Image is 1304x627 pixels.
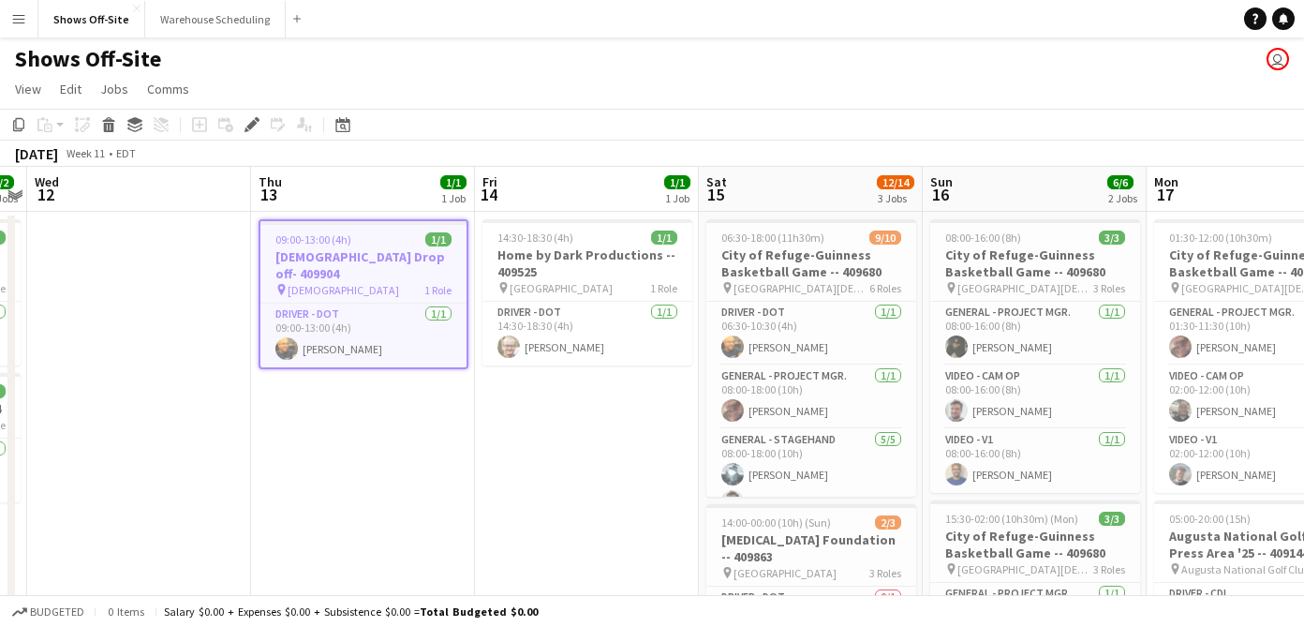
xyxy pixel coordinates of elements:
h3: [DEMOGRAPHIC_DATA] Drop off- 409904 [260,248,467,282]
span: 17 [1151,184,1178,205]
span: 0 items [103,605,148,619]
span: 1/1 [440,175,467,189]
span: 3 Roles [1093,281,1125,295]
app-card-role: Driver - DOT1/106:30-10:30 (4h)[PERSON_NAME] [706,302,916,366]
a: Comms [140,77,197,101]
div: 3 Jobs [878,191,913,205]
span: 6 Roles [869,281,901,295]
app-card-role: Driver - DOT1/114:30-18:30 (4h)[PERSON_NAME] [482,302,692,366]
span: 2/3 [875,515,901,530]
app-job-card: 08:00-16:00 (8h)3/3City of Refuge-Guinness Basketball Game -- 409680 [GEOGRAPHIC_DATA][DEMOGRAPHI... [930,219,1140,493]
span: Wed [35,173,59,190]
span: 1/1 [664,175,690,189]
button: Shows Off-Site [38,1,145,37]
span: [GEOGRAPHIC_DATA] [733,566,837,580]
span: Budgeted [30,605,84,619]
span: [GEOGRAPHIC_DATA][DEMOGRAPHIC_DATA] [957,281,1093,295]
div: EDT [116,146,136,160]
div: [DATE] [15,144,58,163]
app-job-card: 06:30-18:00 (11h30m)9/10City of Refuge-Guinness Basketball Game -- 409680 [GEOGRAPHIC_DATA][DEMOG... [706,219,916,497]
a: Jobs [93,77,136,101]
span: Edit [60,81,81,97]
app-card-role: Video - V11/108:00-16:00 (8h)[PERSON_NAME] [930,429,1140,493]
app-card-role: General - Stagehand5/508:00-18:00 (10h)[PERSON_NAME][PERSON_NAME] [706,429,916,602]
span: [GEOGRAPHIC_DATA][DEMOGRAPHIC_DATA] [957,562,1093,576]
a: Edit [52,77,89,101]
a: View [7,77,49,101]
span: 14:30-18:30 (4h) [497,231,573,245]
span: 05:00-20:00 (15h) [1169,512,1251,526]
span: Fri [482,173,497,190]
span: 1 Role [650,281,677,295]
span: Sun [930,173,953,190]
span: 06:30-18:00 (11h30m) [721,231,824,245]
span: 3/3 [1099,512,1125,526]
span: Sat [706,173,727,190]
div: 2 Jobs [1108,191,1137,205]
h3: Home by Dark Productions -- 409525 [482,246,692,280]
app-card-role: General - Project Mgr.1/108:00-16:00 (8h)[PERSON_NAME] [930,302,1140,366]
span: Total Budgeted $0.00 [420,605,538,619]
span: 08:00-16:00 (8h) [945,231,1021,245]
span: View [15,81,41,97]
span: 15 [704,184,727,205]
span: 12/14 [877,175,914,189]
span: Comms [147,81,189,97]
span: [GEOGRAPHIC_DATA][DEMOGRAPHIC_DATA] [733,281,869,295]
span: Mon [1154,173,1178,190]
h1: Shows Off-Site [15,45,161,73]
span: 1 Role [424,283,452,297]
app-user-avatar: Toryn Tamborello [1267,48,1289,70]
span: 13 [256,184,282,205]
span: 15:30-02:00 (10h30m) (Mon) [945,512,1078,526]
div: 1 Job [441,191,466,205]
span: 1/1 [651,231,677,245]
span: 1/1 [425,232,452,246]
span: 14 [480,184,497,205]
h3: City of Refuge-Guinness Basketball Game -- 409680 [930,528,1140,561]
h3: City of Refuge-Guinness Basketball Game -- 409680 [706,246,916,280]
button: Warehouse Scheduling [145,1,286,37]
app-card-role: Driver - DOT1/109:00-13:00 (4h)[PERSON_NAME] [260,304,467,367]
button: Budgeted [9,602,87,622]
span: 9/10 [869,231,901,245]
h3: [MEDICAL_DATA] Foundation -- 409863 [706,531,916,565]
span: 3 Roles [1093,562,1125,576]
app-job-card: 14:30-18:30 (4h)1/1Home by Dark Productions -- 409525 [GEOGRAPHIC_DATA]1 RoleDriver - DOT1/114:30... [482,219,692,366]
div: 1 Job [665,191,689,205]
span: Jobs [100,81,128,97]
span: 6/6 [1107,175,1134,189]
span: 16 [927,184,953,205]
span: [DEMOGRAPHIC_DATA] [288,283,399,297]
span: 14:00-00:00 (10h) (Sun) [721,515,831,530]
h3: City of Refuge-Guinness Basketball Game -- 409680 [930,246,1140,280]
span: 3/3 [1099,231,1125,245]
span: 3 Roles [869,566,901,580]
app-card-role: Video - Cam Op1/108:00-16:00 (8h)[PERSON_NAME] [930,366,1140,429]
div: Salary $0.00 + Expenses $0.00 + Subsistence $0.00 = [164,605,538,619]
app-job-card: 09:00-13:00 (4h)1/1[DEMOGRAPHIC_DATA] Drop off- 409904 [DEMOGRAPHIC_DATA]1 RoleDriver - DOT1/109:... [259,219,468,369]
app-card-role: General - Project Mgr.1/108:00-18:00 (10h)[PERSON_NAME] [706,366,916,429]
span: 09:00-13:00 (4h) [275,232,351,246]
span: 01:30-12:00 (10h30m) [1169,231,1272,245]
span: 12 [32,184,59,205]
span: [GEOGRAPHIC_DATA] [510,281,613,295]
span: Week 11 [62,146,109,160]
span: Thu [259,173,282,190]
